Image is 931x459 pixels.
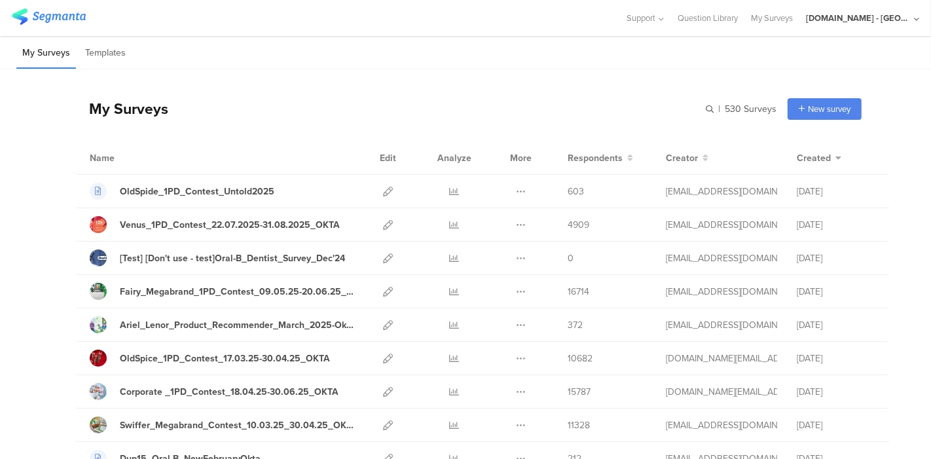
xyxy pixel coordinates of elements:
[808,103,850,115] span: New survey
[666,385,777,399] div: bruma.lb@pg.com
[797,318,875,332] div: [DATE]
[90,283,354,300] a: Fairy_Megabrand_1PD_Contest_09.05.25-20.06.25_OKTA
[120,285,354,299] div: Fairy_Megabrand_1PD_Contest_09.05.25-20.06.25_OKTA
[90,249,345,266] a: [Test] [Don't use - test]Oral-B_Dentist_Survey_Dec'24
[568,185,584,198] span: 603
[666,418,777,432] div: jansson.cj@pg.com
[90,383,338,400] a: Corporate _1PD_Contest_18.04.25-30.06.25_OKTA
[90,350,330,367] a: OldSpice_1PD_Contest_17.03.25-30.04.25_OKTA
[627,12,656,24] span: Support
[435,141,474,174] div: Analyze
[120,218,340,232] div: Venus_1PD_Contest_22.07.2025-31.08.2025_OKTA
[90,316,354,333] a: Ariel_Lenor_Product_Recommender_March_2025-Okta
[797,352,875,365] div: [DATE]
[806,12,911,24] div: [DOMAIN_NAME] - [GEOGRAPHIC_DATA]
[90,151,168,165] div: Name
[797,285,875,299] div: [DATE]
[797,151,841,165] button: Created
[568,385,591,399] span: 15787
[666,151,708,165] button: Creator
[666,151,698,165] span: Creator
[666,352,777,365] div: bruma.lb@pg.com
[568,318,583,332] span: 372
[12,9,86,25] img: segmanta logo
[16,38,76,69] li: My Surveys
[120,318,354,332] div: Ariel_Lenor_Product_Recommender_March_2025-Okta
[374,141,402,174] div: Edit
[120,352,330,365] div: OldSpice_1PD_Contest_17.03.25-30.04.25_OKTA
[568,218,589,232] span: 4909
[120,385,338,399] div: Corporate _1PD_Contest_18.04.25-30.06.25_OKTA
[568,352,593,365] span: 10682
[797,385,875,399] div: [DATE]
[666,185,777,198] div: gheorghe.a.4@pg.com
[76,98,168,120] div: My Surveys
[666,285,777,299] div: jansson.cj@pg.com
[797,251,875,265] div: [DATE]
[568,285,589,299] span: 16714
[568,151,633,165] button: Respondents
[79,38,132,69] li: Templates
[120,251,345,265] div: [Test] [Don't use - test]Oral-B_Dentist_Survey_Dec'24
[716,102,722,116] span: |
[725,102,776,116] span: 530 Surveys
[90,216,340,233] a: Venus_1PD_Contest_22.07.2025-31.08.2025_OKTA
[568,151,623,165] span: Respondents
[90,416,354,433] a: Swiffer_Megabrand_Contest_10.03.25_30.04.25_OKTA
[797,218,875,232] div: [DATE]
[568,418,590,432] span: 11328
[797,418,875,432] div: [DATE]
[568,251,574,265] span: 0
[120,418,354,432] div: Swiffer_Megabrand_Contest_10.03.25_30.04.25_OKTA
[666,218,777,232] div: jansson.cj@pg.com
[797,185,875,198] div: [DATE]
[90,183,274,200] a: OldSpide_1PD_Contest_Untold2025
[797,151,831,165] span: Created
[120,185,274,198] div: OldSpide_1PD_Contest_Untold2025
[507,141,535,174] div: More
[666,318,777,332] div: betbeder.mb@pg.com
[666,251,777,265] div: betbeder.mb@pg.com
